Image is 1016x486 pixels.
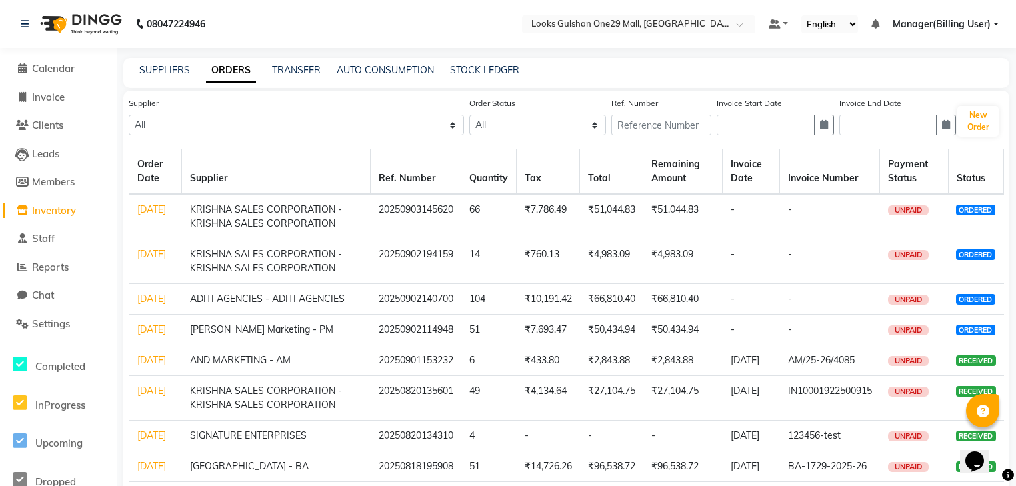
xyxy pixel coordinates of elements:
[461,421,517,451] td: 4
[371,239,461,284] td: 20250902194159
[611,115,712,135] input: Reference Number
[371,284,461,315] td: 20250902140700
[888,295,929,305] span: UNPAID
[888,205,929,215] span: UNPAID
[888,356,929,366] span: UNPAID
[137,323,166,335] a: [DATE]
[182,194,371,239] td: KRISHNA SALES CORPORATION - KRISHNA SALES CORPORATION
[580,315,643,345] td: ₹50,434.94
[3,203,113,219] a: Inventory
[272,64,321,76] a: TRANSFER
[469,97,515,109] label: Order Status
[517,315,580,345] td: ₹7,693.47
[371,421,461,451] td: 20250820134310
[956,386,995,397] span: RECEIVED
[32,289,54,301] span: Chat
[888,431,929,441] span: UNPAID
[32,119,63,131] span: Clients
[956,249,995,260] span: ORDERED
[182,421,371,451] td: SIGNATURE ENTERPRISES
[371,376,461,421] td: 20250820135601
[717,97,782,109] label: Invoice Start Date
[723,451,780,482] td: [DATE]
[723,284,780,315] td: -
[371,149,461,195] th: Ref. Number
[723,421,780,451] td: [DATE]
[956,461,995,472] span: RECEIVED
[893,17,991,31] span: Manager(Billing User)
[723,239,780,284] td: -
[35,360,85,373] span: Completed
[788,385,872,397] span: IN10001922500915
[517,149,580,195] th: Tax
[3,61,113,77] a: Calendar
[137,460,166,472] a: [DATE]
[643,315,723,345] td: ₹50,434.94
[35,437,83,449] span: Upcoming
[723,345,780,376] td: [DATE]
[788,429,841,441] span: 123456-test
[956,431,995,441] span: RECEIVED
[461,315,517,345] td: 51
[580,149,643,195] th: Total
[888,250,929,260] span: UNPAID
[517,451,580,482] td: ₹14,726.26
[780,149,880,195] th: Invoice Number
[3,147,113,162] a: Leads
[956,355,995,366] span: RECEIVED
[839,97,901,109] label: Invoice End Date
[3,118,113,133] a: Clients
[643,239,723,284] td: ₹4,983.09
[137,248,166,260] a: [DATE]
[956,325,995,335] span: ORDERED
[32,91,65,103] span: Invoice
[137,203,166,215] a: [DATE]
[960,433,1003,473] iframe: chat widget
[957,106,999,137] button: New Order
[580,239,643,284] td: ₹4,983.09
[643,149,723,195] th: Remaining Amount
[580,421,643,451] td: -
[147,5,205,43] b: 08047224946
[182,451,371,482] td: [GEOGRAPHIC_DATA] - BA
[788,203,792,215] span: -
[880,149,949,195] th: Payment Status
[723,149,780,195] th: Invoice Date
[137,385,166,397] a: [DATE]
[461,451,517,482] td: 51
[643,345,723,376] td: ₹2,843.88
[3,90,113,105] a: Invoice
[723,315,780,345] td: -
[371,451,461,482] td: 20250818195908
[371,345,461,376] td: 20250901153232
[461,345,517,376] td: 6
[888,325,929,335] span: UNPAID
[3,260,113,275] a: Reports
[888,387,929,397] span: UNPAID
[956,294,995,305] span: ORDERED
[129,149,182,195] th: Order Date
[643,376,723,421] td: ₹27,104.75
[517,239,580,284] td: ₹760.13
[35,399,85,411] span: InProgress
[32,317,70,330] span: Settings
[948,149,1003,195] th: Status
[337,64,434,76] a: AUTO CONSUMPTION
[517,421,580,451] td: -
[643,421,723,451] td: -
[580,194,643,239] td: ₹51,044.83
[139,64,190,76] a: SUPPLIERS
[788,293,792,305] span: -
[461,149,517,195] th: Quantity
[611,97,658,109] label: Ref. Number
[580,376,643,421] td: ₹27,104.75
[643,284,723,315] td: ₹66,810.40
[788,323,792,335] span: -
[34,5,125,43] img: logo
[32,204,76,217] span: Inventory
[461,239,517,284] td: 14
[723,376,780,421] td: [DATE]
[32,232,55,245] span: Staff
[3,317,113,332] a: Settings
[517,376,580,421] td: ₹4,134.64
